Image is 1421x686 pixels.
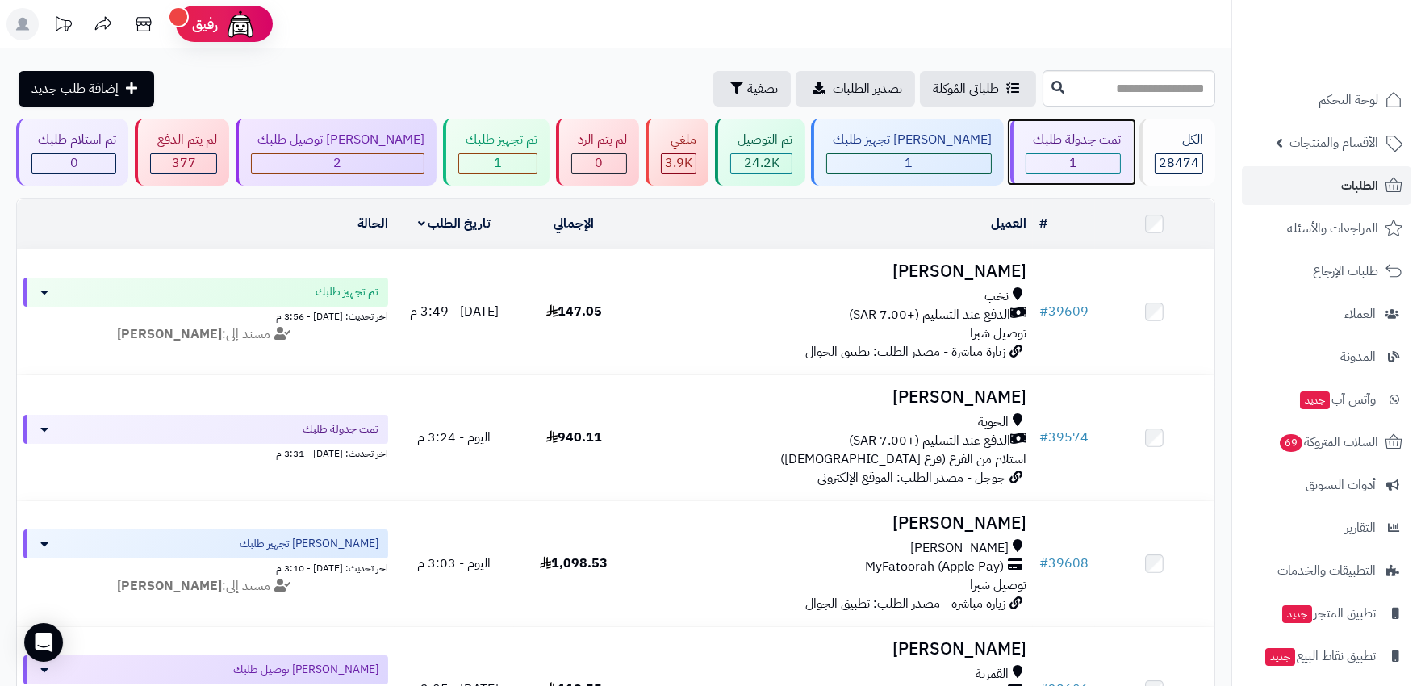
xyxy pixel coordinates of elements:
[172,153,196,173] span: 377
[661,131,696,149] div: ملغي
[1039,302,1048,321] span: #
[252,154,424,173] div: 2
[1069,153,1077,173] span: 1
[572,154,626,173] div: 0
[1313,260,1378,282] span: طلبات الإرجاع
[640,262,1026,281] h3: [PERSON_NAME]
[731,154,791,173] div: 24212
[1279,433,1303,453] span: 69
[1345,517,1376,539] span: التقارير
[132,119,232,186] a: لم يتم الدفع 377
[978,413,1009,432] span: الحوية
[224,8,257,40] img: ai-face.png
[31,131,116,149] div: تم استلام طلبك
[11,325,400,344] div: مسند إلى:
[1242,508,1411,547] a: التقارير
[303,421,378,437] span: تمت جدولة طلبك
[984,287,1009,306] span: نخب
[417,554,491,573] span: اليوم - 3:03 م
[11,577,400,596] div: مسند إلى:
[151,154,215,173] div: 377
[905,153,913,173] span: 1
[23,444,388,461] div: اخر تحديث: [DATE] - 3:31 م
[1242,252,1411,291] a: طلبات الإرجاع
[70,153,78,173] span: 0
[1242,637,1411,676] a: تطبيق نقاط البيعجديد
[744,153,779,173] span: 24.2K
[232,119,440,186] a: [PERSON_NAME] توصيل طلبك 2
[817,468,1005,487] span: جوجل - مصدر الطلب: الموقع الإلكتروني
[1298,388,1376,411] span: وآتس آب
[933,79,999,98] span: طلباتي المُوكلة
[1159,153,1199,173] span: 28474
[32,154,115,173] div: 0
[1341,174,1378,197] span: الطلبات
[640,388,1026,407] h3: [PERSON_NAME]
[1039,428,1089,447] a: #39574
[1242,337,1411,376] a: المدونة
[1007,119,1135,186] a: تمت جدولة طلبك 1
[1242,423,1411,462] a: السلات المتروكة69
[13,119,132,186] a: تم استلام طلبك 0
[1289,132,1378,154] span: الأقسام والمنتجات
[43,8,83,44] a: تحديثات المنصة
[1242,594,1411,633] a: تطبيق المتجرجديد
[1242,81,1411,119] a: لوحة التحكم
[251,131,424,149] div: [PERSON_NAME] توصيل طلبك
[410,302,499,321] span: [DATE] - 3:49 م
[546,302,602,321] span: 147.05
[865,558,1004,576] span: MyFatoorah (Apple Pay)
[19,71,154,107] a: إضافة طلب جديد
[333,153,341,173] span: 2
[1039,302,1089,321] a: #39609
[24,623,63,662] div: Open Intercom Messenger
[595,153,603,173] span: 0
[1311,27,1406,61] img: logo-2.png
[31,79,119,98] span: إضافة طلب جديد
[540,554,608,573] span: 1,098.53
[1319,89,1378,111] span: لوحة التحكم
[1039,214,1047,233] a: #
[833,79,902,98] span: تصدير الطلبات
[1039,428,1048,447] span: #
[1242,551,1411,590] a: التطبيقات والخدمات
[1264,645,1376,667] span: تطبيق نقاط البيع
[1242,380,1411,419] a: وآتس آبجديد
[458,131,537,149] div: تم تجهيز طلبك
[571,131,627,149] div: لم يتم الرد
[1242,466,1411,504] a: أدوات التسويق
[713,71,791,107] button: تصفية
[808,119,1007,186] a: [PERSON_NAME] تجهيز طلبك 1
[117,576,222,596] strong: [PERSON_NAME]
[418,214,491,233] a: تاريخ الطلب
[1282,605,1312,623] span: جديد
[1281,602,1376,625] span: تطبيق المتجر
[192,15,218,34] span: رفيق
[747,79,778,98] span: تصفية
[796,71,915,107] a: تصدير الطلبات
[910,539,1009,558] span: [PERSON_NAME]
[546,428,602,447] span: 940.11
[1242,166,1411,205] a: الطلبات
[1242,295,1411,333] a: العملاء
[494,153,502,173] span: 1
[150,131,216,149] div: لم يتم الدفع
[1287,217,1378,240] span: المراجعات والأسئلة
[240,536,378,552] span: [PERSON_NAME] تجهيز طلبك
[23,307,388,324] div: اخر تحديث: [DATE] - 3:56 م
[417,428,491,447] span: اليوم - 3:24 م
[23,558,388,575] div: اخر تحديث: [DATE] - 3:10 م
[805,594,1005,613] span: زيارة مباشرة - مصدر الطلب: تطبيق الجوال
[730,131,792,149] div: تم التوصيل
[970,575,1026,595] span: توصيل شبرا
[117,324,222,344] strong: [PERSON_NAME]
[357,214,388,233] a: الحالة
[1344,303,1376,325] span: العملاء
[849,306,1010,324] span: الدفع عند التسليم (+7.00 SAR)
[976,665,1009,684] span: القمرية
[780,450,1026,469] span: استلام من الفرع (فرع [DEMOGRAPHIC_DATA])
[849,432,1010,450] span: الدفع عند التسليم (+7.00 SAR)
[1340,345,1376,368] span: المدونة
[1306,474,1376,496] span: أدوات التسويق
[1039,554,1048,573] span: #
